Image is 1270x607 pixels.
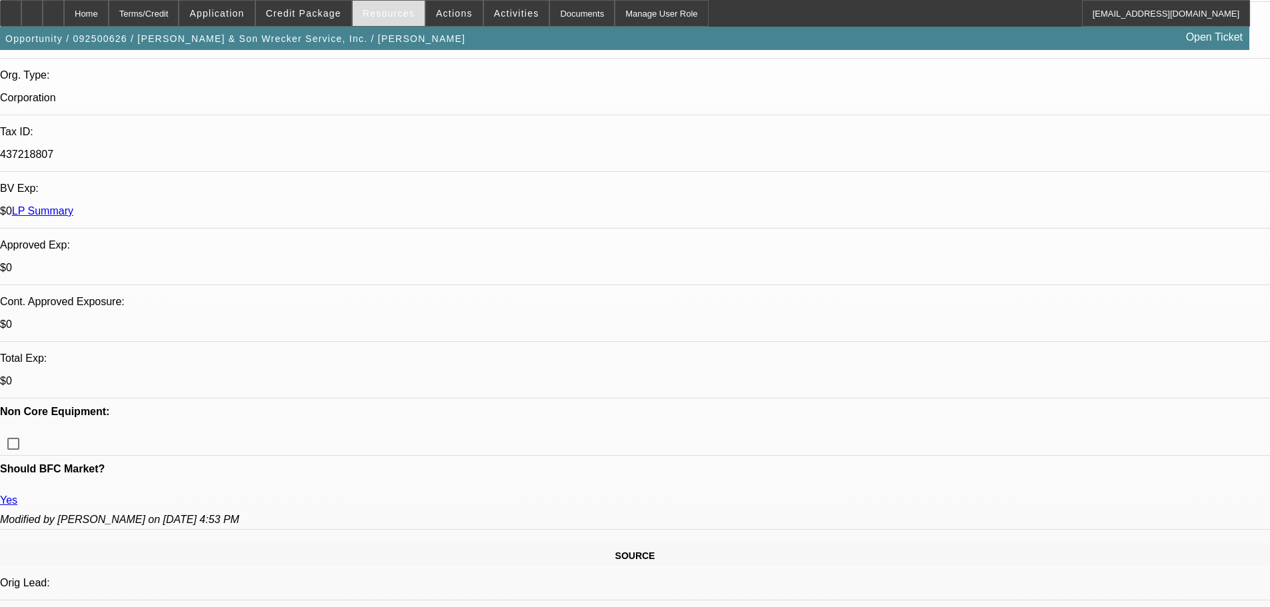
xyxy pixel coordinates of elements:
span: SOURCE [615,550,655,561]
button: Application [179,1,254,26]
button: Activities [484,1,549,26]
span: Actions [436,8,473,19]
button: Credit Package [256,1,351,26]
a: LP Summary [12,205,73,217]
a: Open Ticket [1181,26,1248,49]
span: Activities [494,8,539,19]
span: Credit Package [266,8,341,19]
button: Resources [353,1,425,26]
button: Actions [426,1,483,26]
span: Resources [363,8,415,19]
span: Application [189,8,244,19]
span: Opportunity / 092500626 / [PERSON_NAME] & Son Wrecker Service, Inc. / [PERSON_NAME] [5,33,465,44]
